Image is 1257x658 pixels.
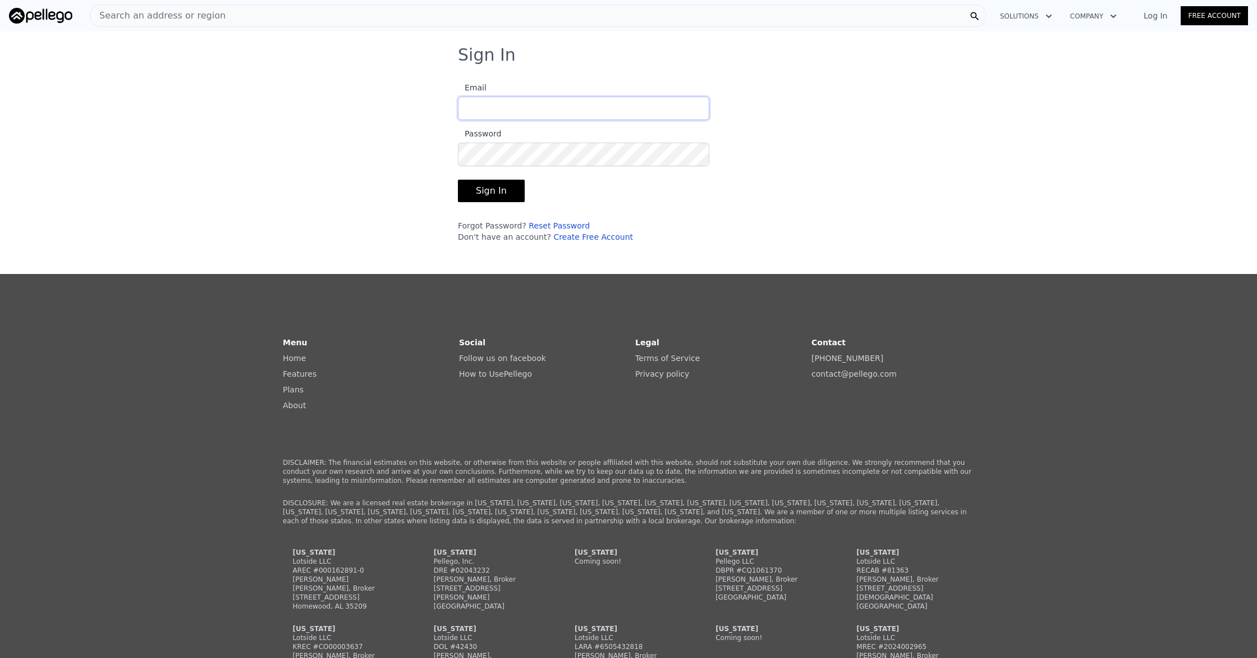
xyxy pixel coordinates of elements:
div: MREC #2024002965 [856,642,964,651]
div: [US_STATE] [293,548,401,557]
div: DRE #02043232 [434,566,542,575]
div: Lotside LLC [293,633,401,642]
div: DBPR #CQ1061370 [715,566,823,575]
div: AREC #000162891-0 [293,566,401,575]
span: Search an address or region [90,9,226,22]
h3: Sign In [458,45,799,65]
span: Password [458,129,501,138]
div: [GEOGRAPHIC_DATA] [434,602,542,611]
div: [GEOGRAPHIC_DATA] [715,593,823,602]
button: Solutions [991,6,1061,26]
strong: Contact [811,338,846,347]
div: [PERSON_NAME], Broker [715,575,823,584]
div: RECAB #81363 [856,566,964,575]
div: Coming soon! [715,633,823,642]
div: [PERSON_NAME] [PERSON_NAME], Broker [293,575,401,593]
div: Lotside LLC [856,557,964,566]
div: Lotside LLC [434,633,542,642]
a: How to UsePellego [459,369,532,378]
div: [US_STATE] [434,624,542,633]
div: Lotside LLC [575,633,682,642]
a: Reset Password [529,221,590,230]
div: Homewood, AL 35209 [293,602,401,611]
a: contact@pellego.com [811,369,897,378]
div: [US_STATE] [715,548,823,557]
a: [PHONE_NUMBER] [811,354,883,363]
a: Log In [1130,10,1181,21]
div: [US_STATE] [856,548,964,557]
div: [STREET_ADDRESS] [715,584,823,593]
div: Pellego, Inc. [434,557,542,566]
div: [PERSON_NAME], Broker [434,575,542,584]
input: Email [458,97,709,120]
a: Plans [283,385,304,394]
strong: Social [459,338,485,347]
input: Password [458,143,709,166]
div: [STREET_ADDRESS][DEMOGRAPHIC_DATA] [856,584,964,602]
a: Terms of Service [635,354,700,363]
div: KREC #CO00003637 [293,642,401,651]
div: [PERSON_NAME], Broker [856,575,964,584]
div: [US_STATE] [715,624,823,633]
div: [US_STATE] [434,548,542,557]
div: DOL #42430 [434,642,542,651]
p: DISCLAIMER: The financial estimates on this website, or otherwise from this website or people aff... [283,458,974,485]
a: Privacy policy [635,369,689,378]
div: LARA #6505432818 [575,642,682,651]
div: [STREET_ADDRESS] [293,593,401,602]
a: Create Free Account [553,232,633,241]
div: [STREET_ADDRESS][PERSON_NAME] [434,584,542,602]
button: Company [1061,6,1126,26]
div: [US_STATE] [293,624,401,633]
a: Follow us on facebook [459,354,546,363]
div: [US_STATE] [575,548,682,557]
button: Sign In [458,180,525,202]
div: Pellego LLC [715,557,823,566]
div: Lotside LLC [856,633,964,642]
div: [US_STATE] [856,624,964,633]
p: DISCLOSURE: We are a licensed real estate brokerage in [US_STATE], [US_STATE], [US_STATE], [US_ST... [283,499,974,526]
a: Home [283,354,306,363]
a: Free Account [1181,6,1248,25]
div: Forgot Password? Don't have an account? [458,220,709,243]
div: Coming soon! [575,557,682,566]
div: Lotside LLC [293,557,401,566]
div: [GEOGRAPHIC_DATA] [856,602,964,611]
img: Pellego [9,8,72,24]
a: Features [283,369,316,378]
strong: Legal [635,338,659,347]
strong: Menu [283,338,307,347]
a: About [283,401,306,410]
div: [US_STATE] [575,624,682,633]
span: Email [458,83,487,92]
